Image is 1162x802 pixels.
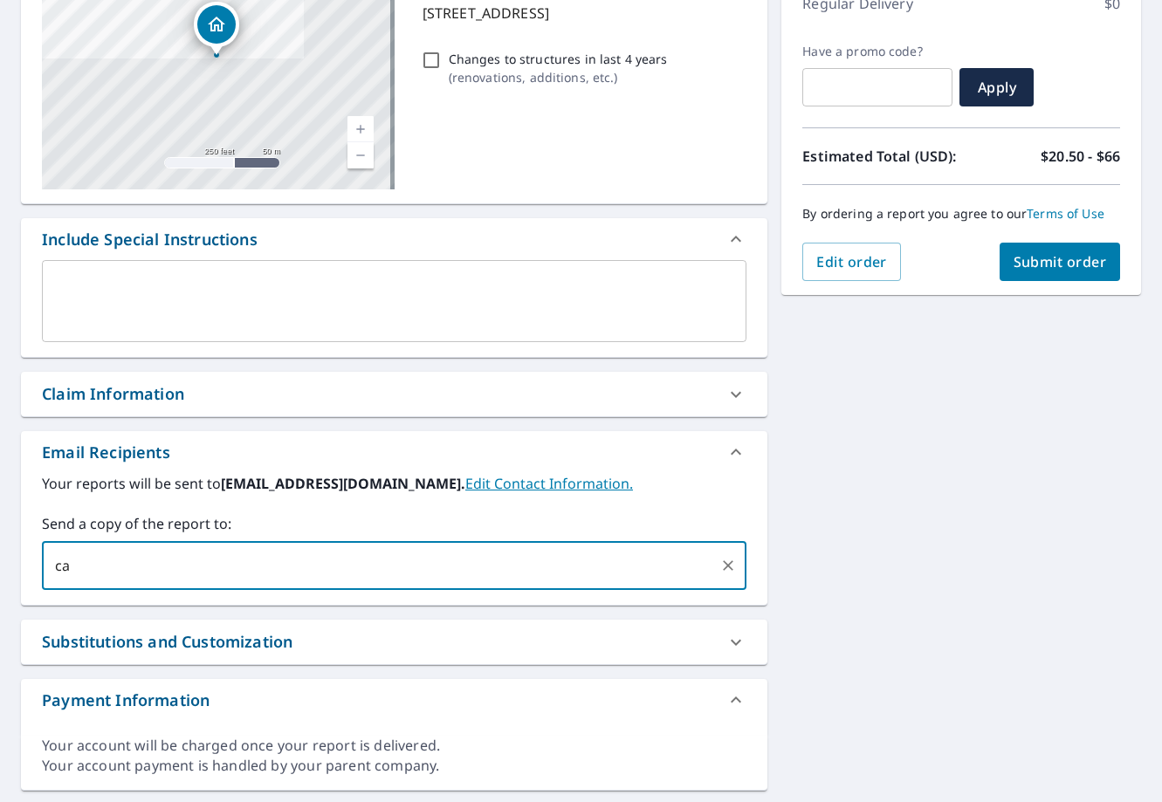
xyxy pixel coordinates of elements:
div: Substitutions and Customization [42,630,292,654]
label: Have a promo code? [802,44,952,59]
div: Claim Information [42,382,184,406]
button: Clear [716,553,740,578]
span: Submit order [1014,252,1107,271]
div: Your account payment is handled by your parent company. [42,756,746,776]
a: Current Level 17, Zoom Out [347,142,374,168]
div: Payment Information [21,679,767,721]
div: Substitutions and Customization [21,620,767,664]
p: [STREET_ADDRESS] [423,3,740,24]
button: Edit order [802,243,901,281]
div: Dropped pin, building 1, Residential property, 130 Eastwood Ave Swannanoa, NC 28778 [194,2,239,56]
div: Claim Information [21,372,767,416]
b: [EMAIL_ADDRESS][DOMAIN_NAME]. [221,474,465,493]
span: Apply [973,78,1020,97]
a: EditContactInfo [465,474,633,493]
label: Your reports will be sent to [42,473,746,494]
div: Payment Information [42,689,210,712]
div: Your account will be charged once your report is delivered. [42,736,746,756]
button: Apply [959,68,1034,106]
a: Current Level 17, Zoom In [347,116,374,142]
div: Email Recipients [21,431,767,473]
p: $20.50 - $66 [1041,146,1120,167]
button: Submit order [1000,243,1121,281]
p: ( renovations, additions, etc. ) [449,68,668,86]
p: By ordering a report you agree to our [802,206,1120,222]
div: Include Special Instructions [21,218,767,260]
p: Changes to structures in last 4 years [449,50,668,68]
a: Terms of Use [1027,205,1104,222]
div: Email Recipients [42,441,170,464]
div: Include Special Instructions [42,228,258,251]
p: Estimated Total (USD): [802,146,961,167]
span: Edit order [816,252,887,271]
label: Send a copy of the report to: [42,513,746,534]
